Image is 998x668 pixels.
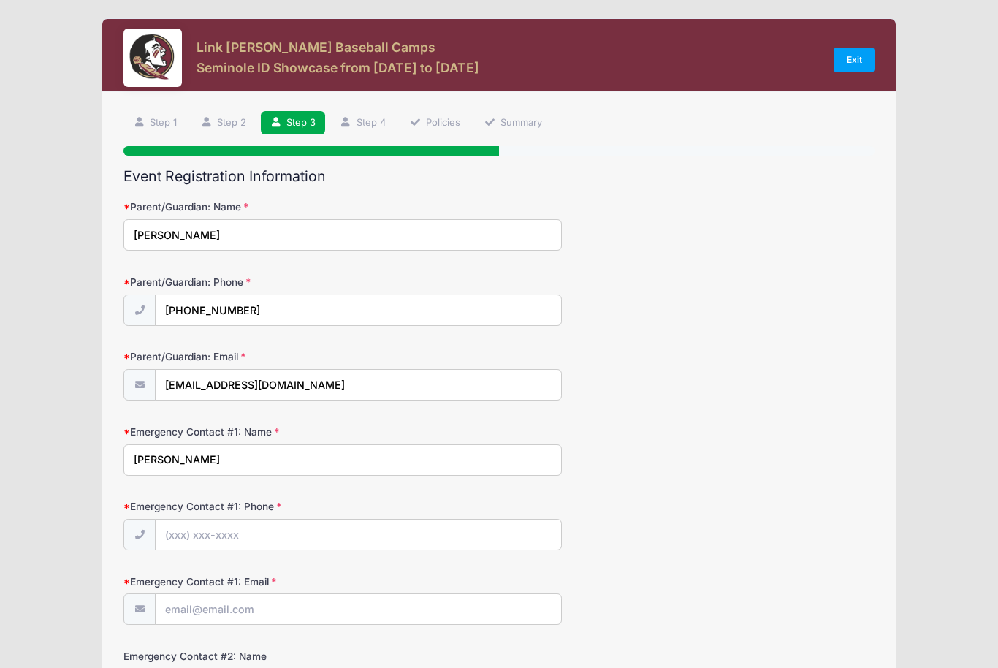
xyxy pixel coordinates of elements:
a: Step 3 [261,111,326,135]
a: Summary [474,111,552,135]
input: (xxx) xxx-xxxx [155,295,561,326]
a: Step 4 [330,111,395,135]
label: Emergency Contact #2: Name [123,649,374,664]
h3: Seminole ID Showcase from [DATE] to [DATE] [197,60,479,75]
a: Step 1 [123,111,186,135]
a: Exit [834,48,875,72]
label: Parent/Guardian: Email [123,349,374,364]
h3: Link [PERSON_NAME] Baseball Camps [197,39,479,55]
label: Parent/Guardian: Name [123,200,374,214]
h2: Event Registration Information [123,168,875,185]
label: Parent/Guardian: Phone [123,275,374,289]
input: email@email.com [155,369,561,401]
input: (xxx) xxx-xxxx [155,519,561,550]
label: Emergency Contact #1: Phone [123,499,374,514]
label: Emergency Contact #1: Name [123,425,374,439]
a: Policies [400,111,470,135]
a: Step 2 [191,111,256,135]
input: email@email.com [155,593,561,625]
label: Emergency Contact #1: Email [123,574,374,589]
